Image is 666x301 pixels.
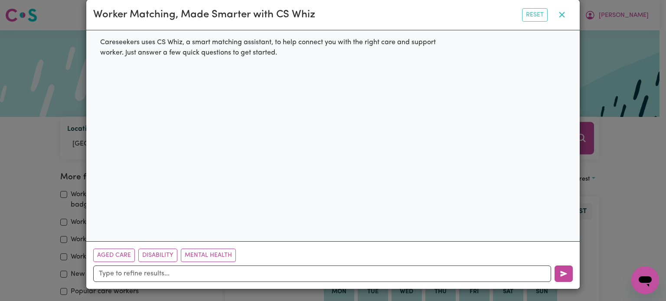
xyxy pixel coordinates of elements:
div: Careseekers uses CS Whiz, a smart matching assistant, to help connect you with the right care and... [93,30,453,65]
iframe: Button to launch messaging window [631,266,659,294]
button: Mental Health [181,249,236,262]
input: Type to refine results... [93,265,551,282]
button: Aged Care [93,249,135,262]
button: Disability [138,249,177,262]
button: Reset [522,8,548,22]
div: Worker Matching, Made Smarter with CS Whiz [93,7,315,23]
